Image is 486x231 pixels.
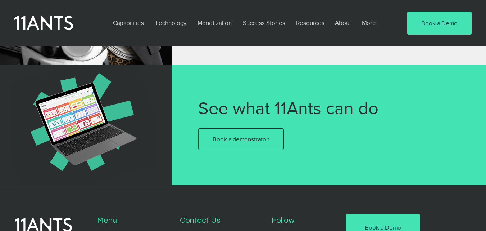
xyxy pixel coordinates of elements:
p: Success Stories [239,14,289,31]
a: Resources [291,14,330,31]
a: Technology [150,14,192,31]
p: About [331,14,355,31]
a: Book a demonstraton [198,128,284,150]
span: See what 11Ants can do [198,99,378,118]
p: Menu [97,214,173,227]
p: Monetization [194,14,235,31]
p: Follow [272,214,338,227]
p: Resources [292,14,328,31]
a: About [330,14,356,31]
a: Monetization [192,14,237,31]
p: Technology [151,14,190,31]
a: Capabilities [108,14,150,31]
a: Success Stories [237,14,291,31]
span: Book a Demo [421,19,458,27]
nav: Site [108,14,385,31]
span: Book a demonstraton [213,135,269,143]
p: More... [358,14,384,31]
p: Contact Us [180,214,264,227]
p: Capabilities [109,14,147,31]
a: Book a Demo [407,12,472,35]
